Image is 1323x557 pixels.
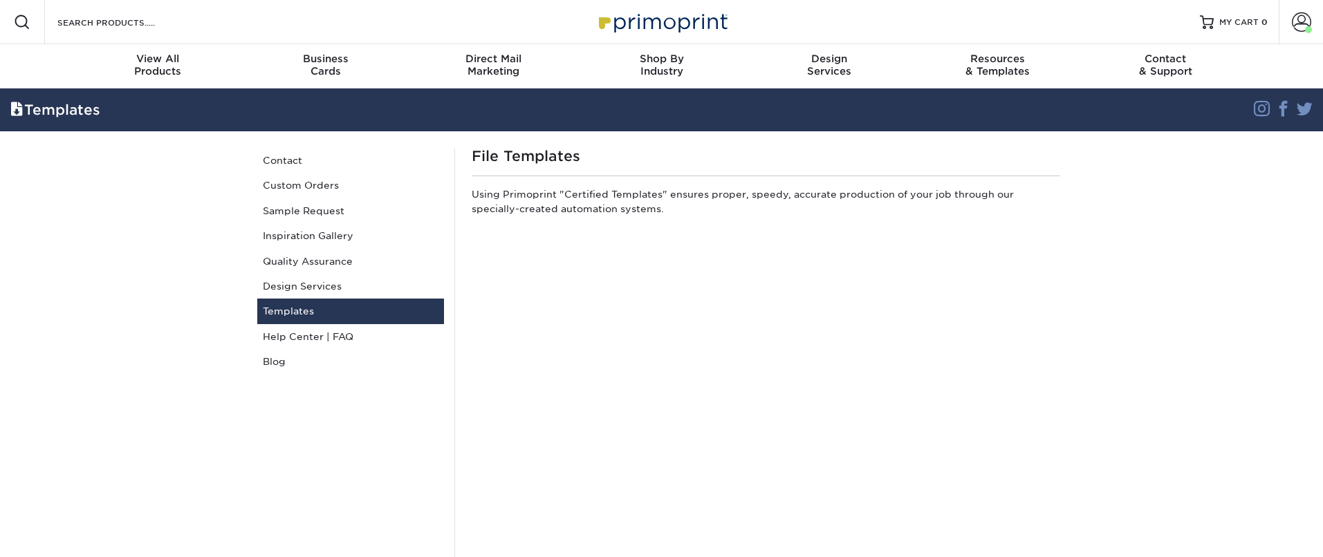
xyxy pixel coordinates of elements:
[257,249,444,274] a: Quality Assurance
[409,53,577,77] div: Marketing
[241,53,409,77] div: Cards
[241,53,409,65] span: Business
[56,14,191,30] input: SEARCH PRODUCTS.....
[257,274,444,299] a: Design Services
[1219,17,1259,28] span: MY CART
[746,53,914,65] span: Design
[577,53,746,65] span: Shop By
[914,44,1082,88] a: Resources& Templates
[74,53,242,77] div: Products
[257,173,444,198] a: Custom Orders
[409,44,577,88] a: Direct MailMarketing
[914,53,1082,65] span: Resources
[257,324,444,349] a: Help Center | FAQ
[74,53,242,65] span: View All
[1082,44,1250,88] a: Contact& Support
[577,44,746,88] a: Shop ByIndustry
[472,148,1060,164] h1: File Templates
[257,223,444,248] a: Inspiration Gallery
[593,7,731,37] img: Primoprint
[1261,17,1268,27] span: 0
[746,44,914,88] a: DesignServices
[472,187,1060,221] p: Using Primoprint "Certified Templates" ensures proper, speedy, accurate production of your job th...
[746,53,914,77] div: Services
[257,349,444,374] a: Blog
[257,299,444,323] a: Templates
[409,53,577,65] span: Direct Mail
[1082,53,1250,65] span: Contact
[74,44,242,88] a: View AllProducts
[257,198,444,223] a: Sample Request
[1082,53,1250,77] div: & Support
[914,53,1082,77] div: & Templates
[241,44,409,88] a: BusinessCards
[577,53,746,77] div: Industry
[257,148,444,173] a: Contact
